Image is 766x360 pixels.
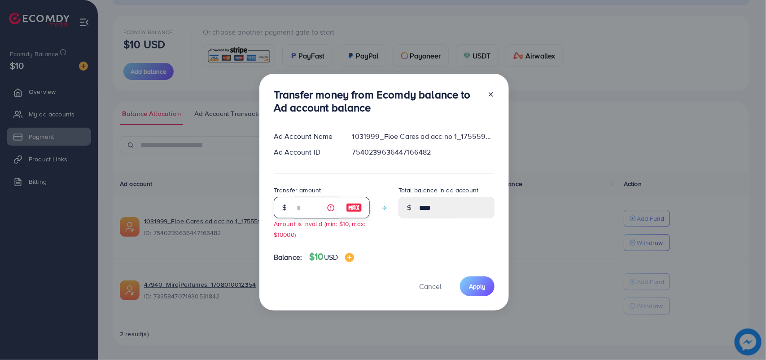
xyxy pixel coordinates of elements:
[408,276,453,296] button: Cancel
[267,147,345,157] div: Ad Account ID
[267,131,345,142] div: Ad Account Name
[419,281,442,291] span: Cancel
[274,186,321,195] label: Transfer amount
[398,186,478,195] label: Total balance in ad account
[469,282,486,291] span: Apply
[345,253,354,262] img: image
[274,88,480,114] h3: Transfer money from Ecomdy balance to Ad account balance
[460,276,495,296] button: Apply
[345,147,502,157] div: 7540239636447166482
[274,219,365,238] small: Amount is invalid (min: $10, max: $10000)
[274,252,302,262] span: Balance:
[346,202,362,213] img: image
[309,251,354,262] h4: $10
[324,252,338,262] span: USD
[345,131,502,142] div: 1031999_Floe Cares ad acc no 1_1755598915786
